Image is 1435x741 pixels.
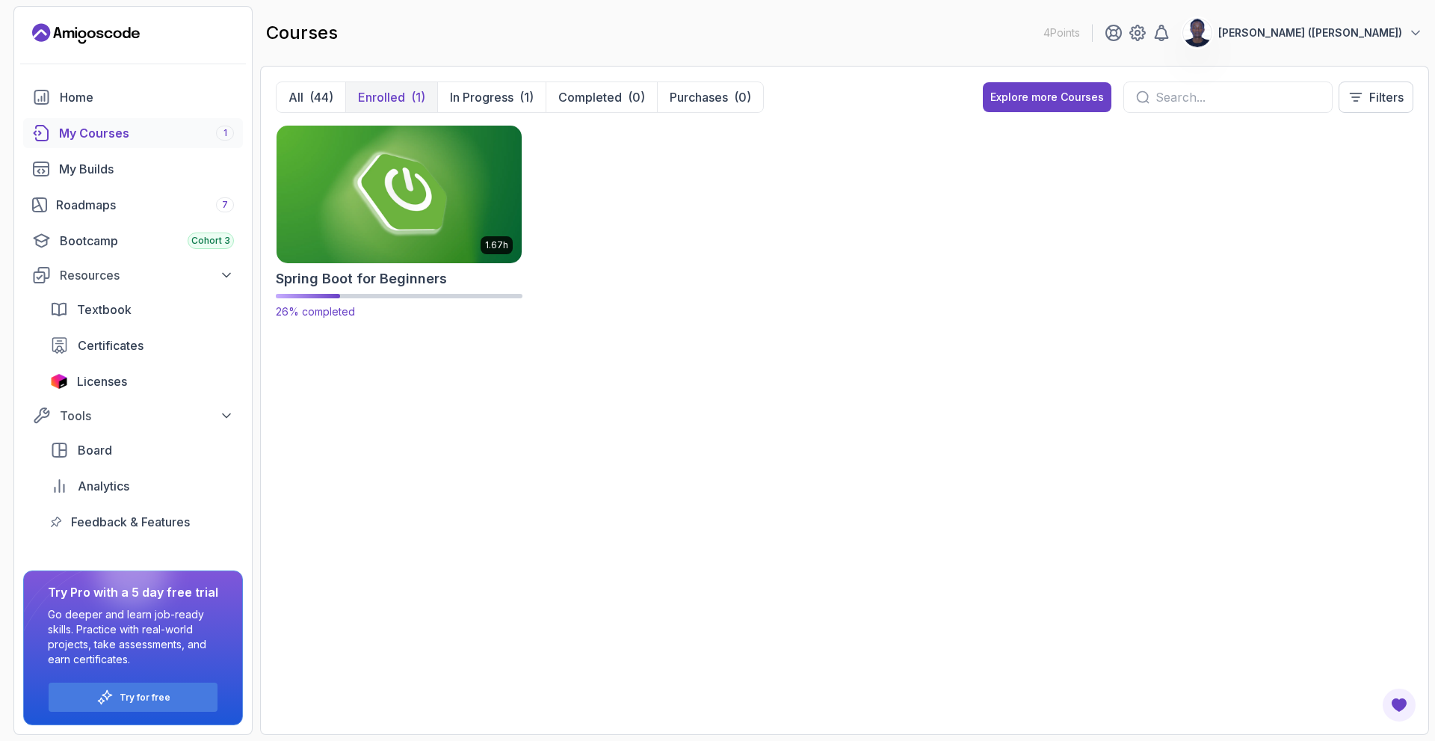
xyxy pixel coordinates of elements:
[32,22,140,46] a: Landing page
[1043,25,1080,40] p: 4 Points
[77,372,127,390] span: Licenses
[59,124,234,142] div: My Courses
[78,477,129,495] span: Analytics
[60,407,234,425] div: Tools
[1369,88,1404,106] p: Filters
[983,82,1111,112] button: Explore more Courses
[41,471,243,501] a: analytics
[222,199,228,211] span: 7
[78,336,143,354] span: Certificates
[23,190,243,220] a: roadmaps
[41,435,243,465] a: board
[41,507,243,537] a: feedback
[191,235,230,247] span: Cohort 3
[990,90,1104,105] div: Explore more Courses
[485,239,508,251] p: 1.67h
[657,82,763,112] button: Purchases(0)
[277,82,345,112] button: All(44)
[358,88,405,106] p: Enrolled
[60,88,234,106] div: Home
[1182,18,1423,48] button: user profile image[PERSON_NAME] ([PERSON_NAME])
[276,268,447,289] h2: Spring Boot for Beginners
[23,82,243,112] a: home
[41,366,243,396] a: licenses
[23,262,243,289] button: Resources
[50,374,68,389] img: jetbrains icon
[78,441,112,459] span: Board
[59,160,234,178] div: My Builds
[48,682,218,713] button: Try for free
[23,118,243,148] a: courses
[628,88,645,106] div: (0)
[411,88,425,106] div: (1)
[558,88,622,106] p: Completed
[1339,82,1413,113] button: Filters
[309,88,333,106] div: (44)
[56,196,234,214] div: Roadmaps
[670,88,728,106] p: Purchases
[23,154,243,184] a: builds
[1381,687,1417,723] button: Open Feedback Button
[437,82,546,112] button: In Progress(1)
[276,305,355,318] span: 26% completed
[60,232,234,250] div: Bootcamp
[1183,19,1212,47] img: user profile image
[271,122,528,266] img: Spring Boot for Beginners card
[41,295,243,325] a: textbook
[77,301,132,319] span: Textbook
[734,88,751,106] div: (0)
[519,88,534,106] div: (1)
[41,330,243,360] a: certificates
[288,88,303,106] p: All
[23,402,243,429] button: Tools
[120,692,170,704] a: Try for free
[546,82,657,112] button: Completed(0)
[60,266,234,284] div: Resources
[23,226,243,256] a: bootcamp
[1218,25,1402,40] p: [PERSON_NAME] ([PERSON_NAME])
[1155,88,1320,106] input: Search...
[71,513,190,531] span: Feedback & Features
[223,127,227,139] span: 1
[345,82,437,112] button: Enrolled(1)
[48,607,218,667] p: Go deeper and learn job-ready skills. Practice with real-world projects, take assessments, and ea...
[266,21,338,45] h2: courses
[450,88,513,106] p: In Progress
